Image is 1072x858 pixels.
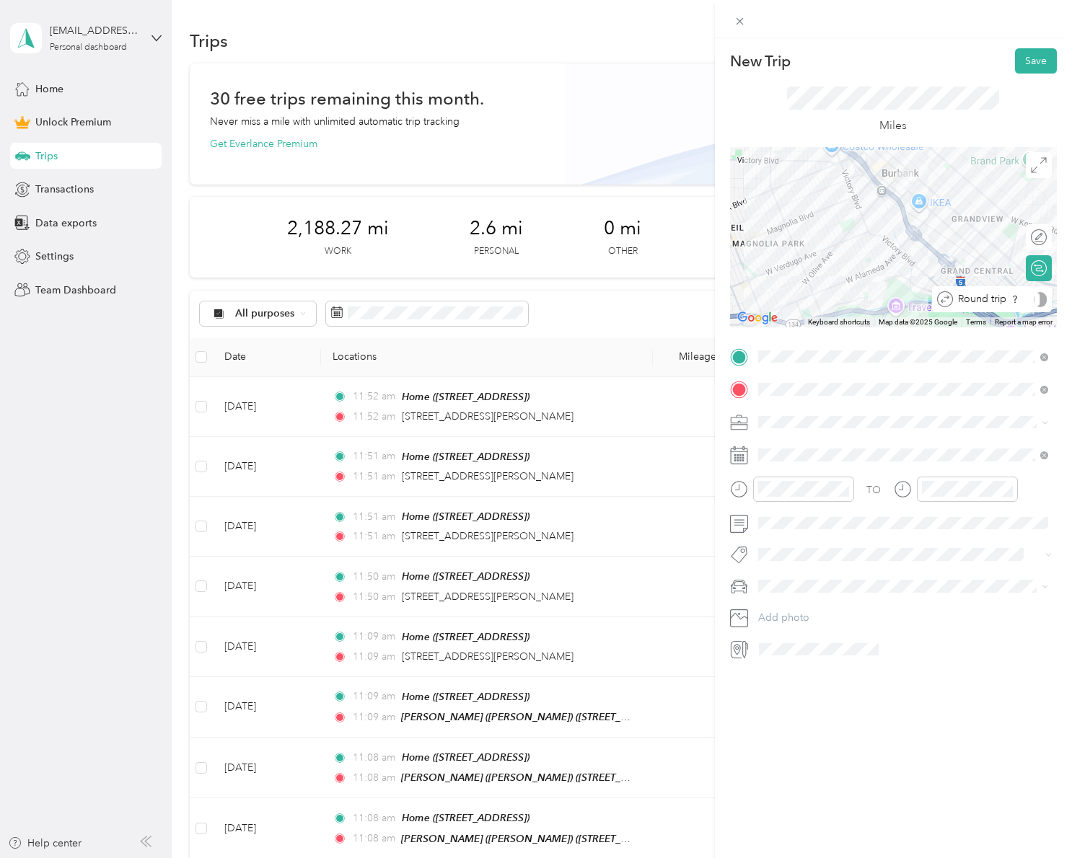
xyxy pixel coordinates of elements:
p: New Trip [730,51,791,71]
button: Save [1015,48,1057,74]
a: Open this area in Google Maps (opens a new window) [734,309,781,327]
button: Add photo [753,608,1057,628]
button: Keyboard shortcuts [808,317,870,327]
span: Round trip [958,294,1006,304]
iframe: Everlance-gr Chat Button Frame [991,777,1072,858]
p: Miles [879,117,907,135]
div: TO [866,482,881,497]
img: Google [734,309,781,327]
span: Map data ©2025 Google [879,318,957,326]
